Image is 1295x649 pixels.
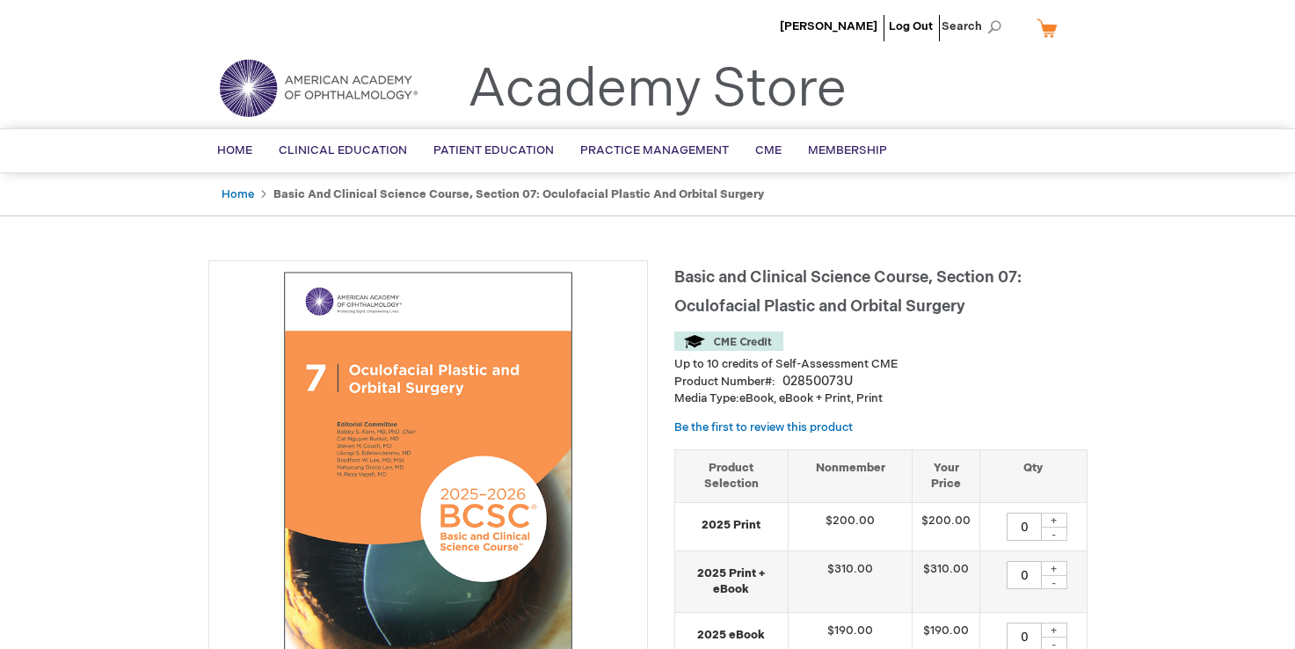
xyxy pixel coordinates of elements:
[675,449,789,502] th: Product Selection
[684,517,780,534] strong: 2025 Print
[580,143,729,157] span: Practice Management
[1007,561,1042,589] input: Qty
[674,375,775,389] strong: Product Number
[1041,623,1067,638] div: +
[674,391,739,405] strong: Media Type:
[913,502,980,551] td: $200.00
[1041,513,1067,528] div: +
[217,143,252,157] span: Home
[279,143,407,157] span: Clinical Education
[789,449,913,502] th: Nonmember
[789,502,913,551] td: $200.00
[1041,527,1067,541] div: -
[889,19,933,33] a: Log Out
[674,332,783,351] img: CME Credit
[780,19,877,33] a: [PERSON_NAME]
[755,143,782,157] span: CME
[674,356,1088,373] li: Up to 10 credits of Self-Assessment CME
[674,390,1088,407] p: eBook, eBook + Print, Print
[980,449,1087,502] th: Qty
[942,9,1008,44] span: Search
[913,551,980,612] td: $310.00
[782,373,853,390] div: 02850073U
[273,187,764,201] strong: Basic and Clinical Science Course, Section 07: Oculofacial Plastic and Orbital Surgery
[222,187,254,201] a: Home
[433,143,554,157] span: Patient Education
[684,565,780,598] strong: 2025 Print + eBook
[1041,561,1067,576] div: +
[808,143,887,157] span: Membership
[913,449,980,502] th: Your Price
[674,268,1022,316] span: Basic and Clinical Science Course, Section 07: Oculofacial Plastic and Orbital Surgery
[789,551,913,612] td: $310.00
[1041,575,1067,589] div: -
[684,627,780,644] strong: 2025 eBook
[1007,513,1042,541] input: Qty
[674,420,853,434] a: Be the first to review this product
[468,58,847,121] a: Academy Store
